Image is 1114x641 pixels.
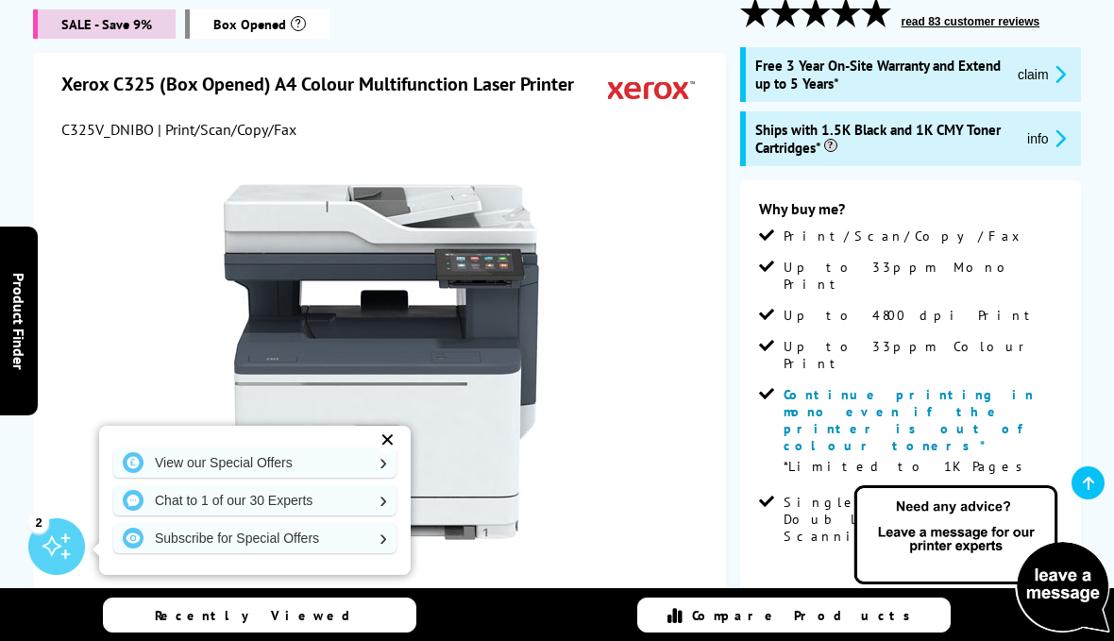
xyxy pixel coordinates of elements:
div: ✕ [374,427,400,453]
button: promo-description [1021,127,1072,149]
span: Compare Products [692,607,920,624]
a: Recently Viewed [103,598,416,633]
a: View our Special Offers [113,447,397,478]
span: Single Pass Automatic Double Sided Scanning [784,494,1062,545]
h1: Xerox C325 (Box Opened) A4 Colour Multifunction Laser Printer [61,72,593,96]
span: Up to 4800 dpi Print [784,307,1038,324]
span: Ships with 1.5K Black and 1K CMY Toner Cartridges* [755,121,1013,157]
a: Compare Products [637,598,951,633]
span: Continue printing in mono even if the printer is out of colour toners* [784,386,1034,454]
img: Open Live Chat window [850,482,1114,637]
img: Xerox C325 (Box Opened) [196,177,566,547]
a: Subscribe for Special Offers [113,523,397,553]
div: Why buy me? [759,199,1062,228]
span: Free 3 Year On-Site Warranty and Extend up to 5 Years* [755,57,1003,93]
a: Chat to 1 of our 30 Experts [113,485,397,515]
span: box-opened-description [185,9,329,39]
button: promo-description [1012,63,1072,85]
span: Product Finder [9,272,28,369]
button: read 83 customer reviews [896,14,1046,29]
span: Up to 33ppm Mono Print [784,259,1062,293]
span: | Print/Scan/Copy/Fax [158,120,296,139]
span: C325V_DNIBO [61,120,154,139]
span: SALE - Save 9% [33,9,176,39]
span: Recently Viewed [155,607,369,624]
span: Print/Scan/Copy/Fax [784,228,1026,245]
p: *Limited to 1K Pages [784,454,1062,480]
span: Up to 33ppm Colour Print [784,338,1062,372]
img: Xerox [608,72,695,107]
div: 2 [28,512,49,532]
